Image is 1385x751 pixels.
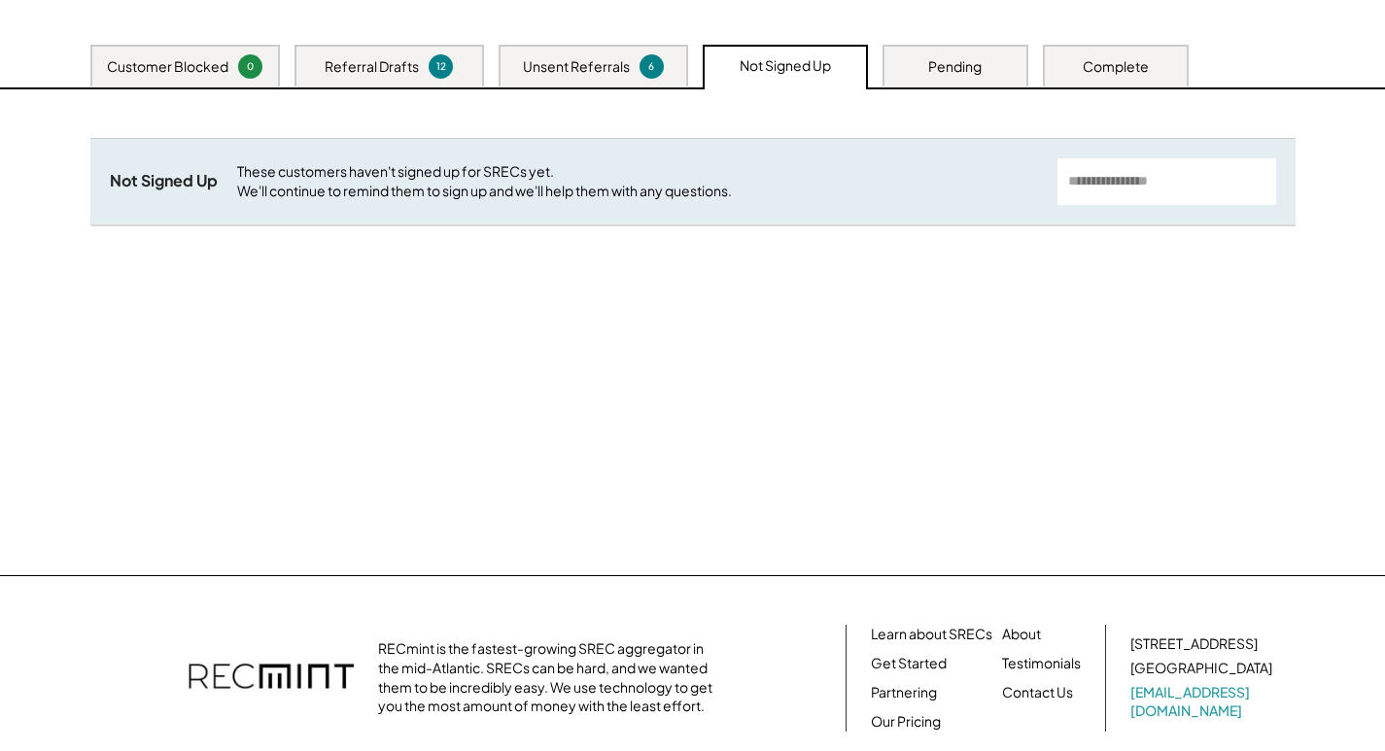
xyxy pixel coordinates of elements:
div: Pending [928,57,982,77]
a: Testimonials [1002,654,1081,673]
div: [STREET_ADDRESS] [1130,634,1258,654]
a: About [1002,625,1041,644]
a: Our Pricing [871,712,941,732]
a: Get Started [871,654,947,673]
div: Unsent Referrals [523,57,630,77]
div: Not Signed Up [740,56,831,76]
a: Contact Us [1002,683,1073,702]
div: RECmint is the fastest-growing SREC aggregator in the mid-Atlantic. SRECs can be hard, and we wan... [378,639,723,715]
div: Customer Blocked [107,57,228,77]
div: Referral Drafts [325,57,419,77]
img: recmint-logotype%403x.png [189,644,354,712]
a: Learn about SRECs [871,625,992,644]
a: Partnering [871,683,937,702]
div: Complete [1083,57,1149,77]
div: Not Signed Up [110,171,218,191]
div: [GEOGRAPHIC_DATA] [1130,659,1272,678]
div: 12 [432,59,450,74]
div: 0 [241,59,260,74]
a: [EMAIL_ADDRESS][DOMAIN_NAME] [1130,683,1276,721]
div: These customers haven't signed up for SRECs yet. We'll continue to remind them to sign up and we'... [237,162,1038,200]
div: 6 [642,59,661,74]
